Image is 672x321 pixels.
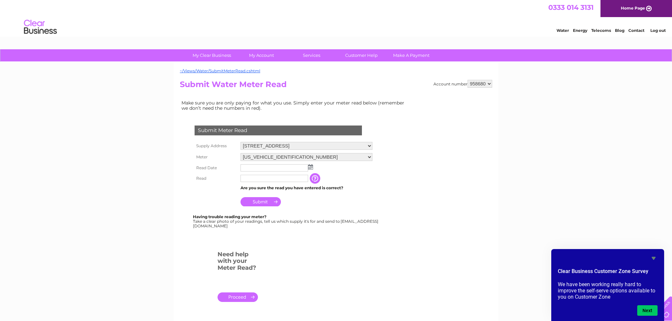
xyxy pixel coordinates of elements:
[637,305,658,316] button: Next question
[573,28,587,33] a: Energy
[433,80,492,88] div: Account number
[218,292,258,302] a: .
[195,126,362,135] div: Submit Meter Read
[241,197,281,206] input: Submit
[310,173,322,184] input: Information
[628,28,644,33] a: Contact
[558,267,658,279] h2: Clear Business Customer Zone Survey
[193,173,239,184] th: Read
[181,4,492,32] div: Clear Business is a trading name of Verastar Limited (registered in [GEOGRAPHIC_DATA] No. 3667643...
[193,214,266,219] b: Having trouble reading your meter?
[650,28,666,33] a: Log out
[615,28,624,33] a: Blog
[650,254,658,262] button: Hide survey
[193,215,379,228] div: Take a clear photo of your readings, tell us which supply it's for and send to [EMAIL_ADDRESS][DO...
[239,184,374,192] td: Are you sure the read you have entered is correct?
[193,140,239,151] th: Supply Address
[334,49,388,61] a: Customer Help
[24,17,57,37] img: logo.png
[193,163,239,173] th: Read Date
[548,3,594,11] a: 0333 014 3131
[558,254,658,316] div: Clear Business Customer Zone Survey
[180,99,409,112] td: Make sure you are only paying for what you use. Simply enter your meter read below (remember we d...
[556,28,569,33] a: Water
[284,49,339,61] a: Services
[558,281,658,300] p: We have been working really hard to improve the self-serve options available to you on Customer Zone
[308,164,313,170] img: ...
[193,151,239,163] th: Meter
[384,49,438,61] a: Make A Payment
[180,80,492,92] h2: Submit Water Meter Read
[235,49,289,61] a: My Account
[218,250,258,275] h3: Need help with your Meter Read?
[180,68,260,73] a: ~/Views/Water/SubmitMeterRead.cshtml
[591,28,611,33] a: Telecoms
[185,49,239,61] a: My Clear Business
